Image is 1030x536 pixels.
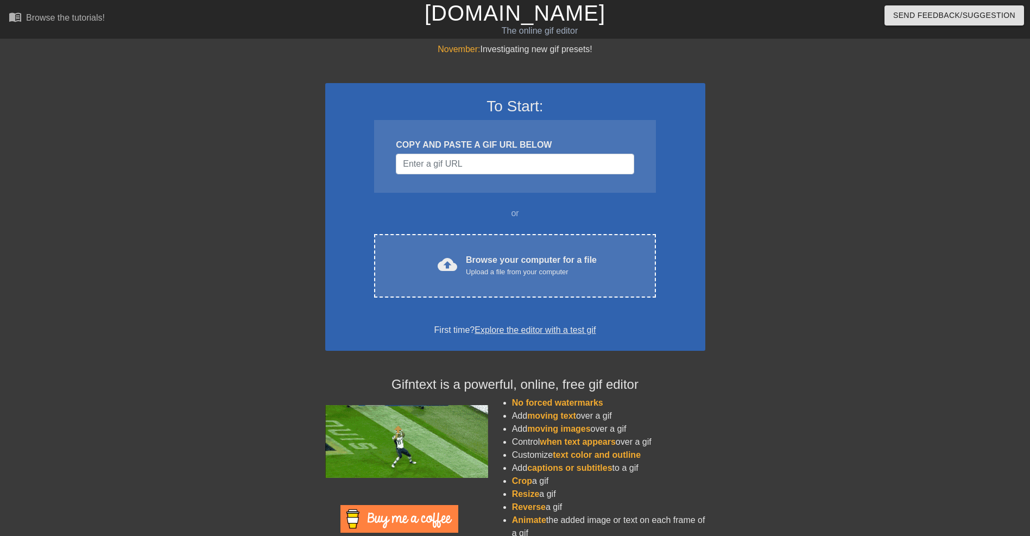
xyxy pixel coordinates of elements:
[339,324,691,337] div: First time?
[553,450,641,459] span: text color and outline
[540,437,616,446] span: when text appears
[884,5,1024,26] button: Send Feedback/Suggestion
[512,436,705,449] li: Control over a gif
[353,207,677,220] div: or
[893,9,1015,22] span: Send Feedback/Suggestion
[512,409,705,423] li: Add over a gif
[512,502,546,512] span: Reverse
[512,515,546,525] span: Animate
[349,24,730,37] div: The online gif editor
[512,462,705,475] li: Add to a gif
[512,489,540,499] span: Resize
[527,411,576,420] span: moving text
[512,449,705,462] li: Customize
[438,255,457,274] span: cloud_upload
[527,424,590,433] span: moving images
[339,97,691,116] h3: To Start:
[9,10,22,23] span: menu_book
[396,138,634,152] div: COPY AND PASTE A GIF URL BELOW
[512,423,705,436] li: Add over a gif
[325,377,705,393] h4: Gifntext is a powerful, online, free gif editor
[466,267,597,278] div: Upload a file from your computer
[325,405,488,478] img: football_small.gif
[512,501,705,514] li: a gif
[475,325,596,335] a: Explore the editor with a test gif
[438,45,480,54] span: November:
[340,505,458,533] img: Buy Me A Coffee
[325,43,705,56] div: Investigating new gif presets!
[527,463,612,472] span: captions or subtitles
[396,154,634,174] input: Username
[512,475,705,488] li: a gif
[466,254,597,278] div: Browse your computer for a file
[512,398,603,407] span: No forced watermarks
[425,1,605,25] a: [DOMAIN_NAME]
[9,10,105,27] a: Browse the tutorials!
[512,488,705,501] li: a gif
[512,476,532,485] span: Crop
[26,13,105,22] div: Browse the tutorials!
